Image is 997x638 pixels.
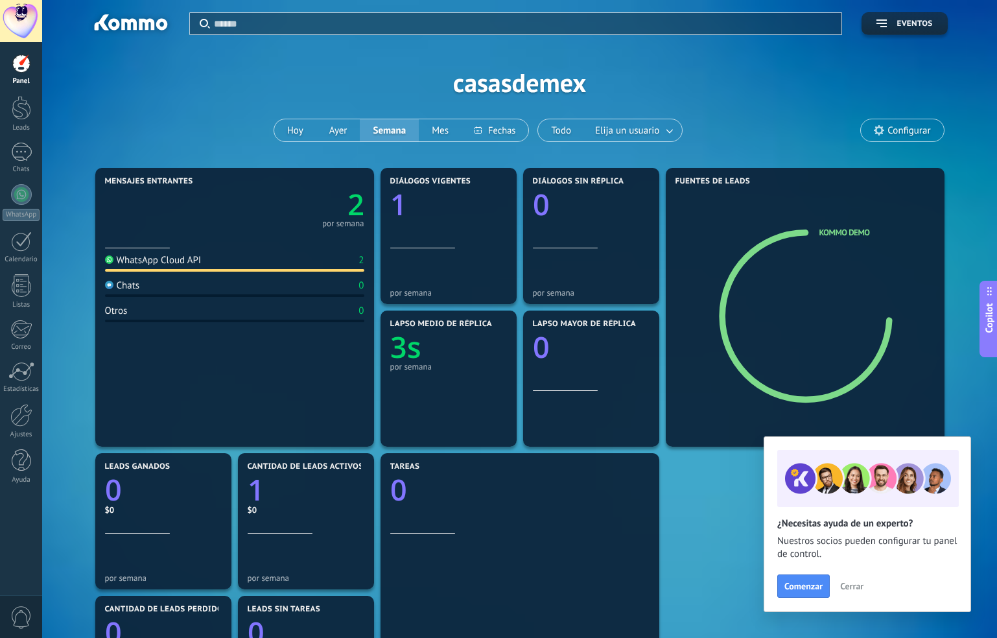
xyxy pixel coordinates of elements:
text: 1 [390,185,407,224]
img: Chats [105,281,113,289]
div: por semana [322,220,364,227]
button: Semana [360,119,419,141]
div: por semana [390,288,507,298]
span: Nuestros socios pueden configurar tu panel de control. [777,535,957,561]
span: Leads sin tareas [248,605,320,614]
button: Todo [538,119,584,141]
a: 1 [248,470,364,510]
text: 0 [533,185,550,224]
div: por semana [105,573,222,583]
div: $0 [248,504,364,515]
span: Cantidad de leads perdidos [105,605,228,614]
button: Elija un usuario [584,119,682,141]
div: por semana [248,573,364,583]
div: Chats [3,165,40,174]
text: 0 [533,327,550,367]
div: Otros [105,305,128,317]
img: WhatsApp Cloud API [105,255,113,264]
text: 3s [390,327,421,367]
div: Panel [3,77,40,86]
div: 0 [358,305,364,317]
span: Elija un usuario [592,122,662,139]
span: Mensajes entrantes [105,177,193,186]
button: Eventos [862,12,947,35]
span: Cantidad de leads activos [248,462,364,471]
div: Chats [105,279,140,292]
text: 2 [347,185,364,224]
span: Diálogos vigentes [390,177,471,186]
div: Listas [3,301,40,309]
div: WhatsApp [3,209,40,221]
button: Comenzar [777,574,830,598]
a: 0 [105,470,222,510]
a: Kommo Demo [819,227,870,238]
span: Fuentes de leads [675,177,751,186]
span: Tareas [390,462,420,471]
span: Comenzar [784,582,823,591]
h2: ¿Necesitas ayuda de un experto? [777,517,957,530]
span: Leads ganados [105,462,170,471]
div: por semana [390,362,507,372]
span: Lapso mayor de réplica [533,320,636,329]
button: Mes [419,119,462,141]
span: Cerrar [840,582,863,591]
span: Configurar [887,125,930,136]
div: Leads [3,124,40,132]
div: por semana [533,288,650,298]
span: Eventos [897,19,932,29]
span: Diálogos sin réplica [533,177,624,186]
button: Ayer [316,119,360,141]
button: Hoy [274,119,316,141]
div: 0 [358,279,364,292]
div: Correo [3,343,40,351]
text: 1 [248,470,264,510]
div: WhatsApp Cloud API [105,254,202,266]
div: Ajustes [3,431,40,439]
div: 2 [358,254,364,266]
div: Estadísticas [3,385,40,394]
button: Fechas [462,119,528,141]
div: Ayuda [3,476,40,484]
a: 2 [235,185,364,224]
button: Cerrar [834,576,869,596]
text: 0 [105,470,122,510]
span: Lapso medio de réplica [390,320,493,329]
a: 0 [390,470,650,510]
span: Copilot [983,303,996,333]
text: 0 [390,470,407,510]
div: Calendario [3,255,40,264]
div: $0 [105,504,222,515]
